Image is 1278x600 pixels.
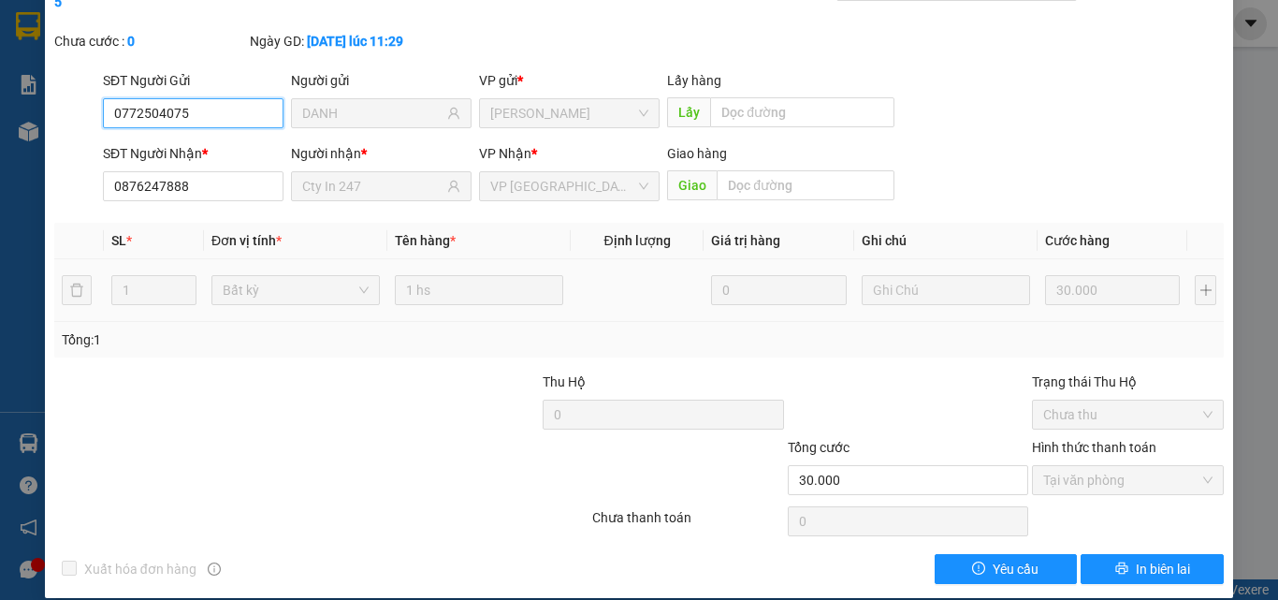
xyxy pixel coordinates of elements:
[667,146,727,161] span: Giao hàng
[1195,275,1216,305] button: plus
[711,233,780,248] span: Giá trị hàng
[1045,275,1180,305] input: 0
[667,170,717,200] span: Giao
[250,31,442,51] div: Ngày GD:
[127,34,135,49] b: 0
[23,121,106,209] b: [PERSON_NAME]
[667,73,721,88] span: Lấy hàng
[1081,554,1224,584] button: printerIn biên lai
[479,146,531,161] span: VP Nhận
[1043,401,1213,429] span: Chưa thu
[1032,372,1224,392] div: Trạng thái Thu Hộ
[77,559,204,579] span: Xuất hóa đơn hàng
[854,223,1038,259] th: Ghi chú
[1115,562,1128,577] span: printer
[302,103,443,124] input: Tên người gửi
[447,180,460,193] span: user
[121,27,180,180] b: BIÊN NHẬN GỬI HÀNG HÓA
[211,233,282,248] span: Đơn vị tính
[447,107,460,120] span: user
[993,559,1038,579] span: Yêu cầu
[590,507,786,540] div: Chưa thanh toán
[208,563,221,576] span: info-circle
[667,97,710,127] span: Lấy
[1032,440,1156,455] label: Hình thức thanh toán
[935,554,1078,584] button: exclamation-circleYêu cầu
[157,71,257,86] b: [DOMAIN_NAME]
[395,233,456,248] span: Tên hàng
[710,97,894,127] input: Dọc đường
[711,275,846,305] input: 0
[862,275,1030,305] input: Ghi Chú
[307,34,403,49] b: [DATE] lúc 11:29
[223,276,369,304] span: Bất kỳ
[203,23,248,68] img: logo.jpg
[291,70,472,91] div: Người gửi
[717,170,894,200] input: Dọc đường
[54,31,246,51] div: Chưa cước :
[157,89,257,112] li: (c) 2017
[1043,466,1213,494] span: Tại văn phòng
[490,99,648,127] span: VP Phan Thiết
[103,143,283,164] div: SĐT Người Nhận
[479,70,660,91] div: VP gửi
[543,374,586,389] span: Thu Hộ
[111,233,126,248] span: SL
[395,275,563,305] input: VD: Bàn, Ghế
[62,329,495,350] div: Tổng: 1
[291,143,472,164] div: Người nhận
[603,233,670,248] span: Định lượng
[1136,559,1190,579] span: In biên lai
[302,176,443,197] input: Tên người nhận
[788,440,850,455] span: Tổng cước
[62,275,92,305] button: delete
[1045,233,1110,248] span: Cước hàng
[972,562,985,577] span: exclamation-circle
[103,70,283,91] div: SĐT Người Gửi
[490,172,648,200] span: VP Sài Gòn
